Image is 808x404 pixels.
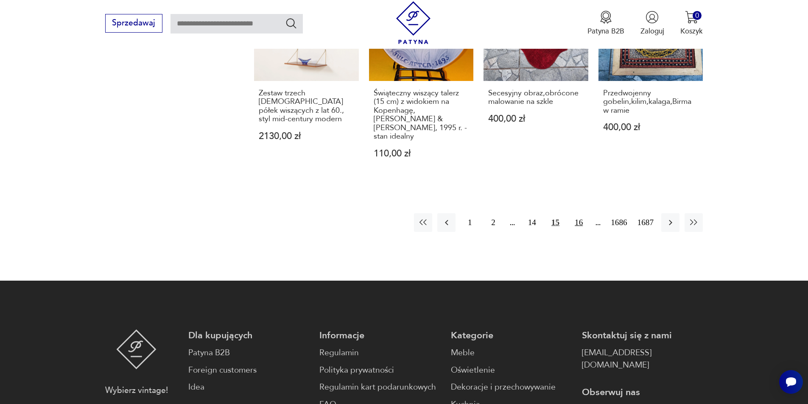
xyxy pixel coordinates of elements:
p: Kategorie [451,329,572,342]
p: Wybierz vintage! [105,384,168,397]
a: Ikona medaluPatyna B2B [587,11,624,36]
button: 2 [484,213,502,231]
p: 110,00 zł [374,149,469,158]
button: Szukaj [285,17,297,29]
iframe: Smartsupp widget button [779,370,803,394]
a: Idea [188,381,309,393]
img: Ikona medalu [599,11,612,24]
p: Informacje [319,329,440,342]
a: Oświetlenie [451,364,572,376]
button: 14 [523,213,541,231]
p: Obserwuj nas [582,386,703,398]
p: 400,00 zł [488,114,584,123]
a: Foreign customers [188,364,309,376]
button: 1 [461,213,479,231]
button: 1687 [635,213,656,231]
a: Dekoracje i przechowywanie [451,381,572,393]
a: Regulamin kart podarunkowych [319,381,440,393]
button: 15 [546,213,565,231]
p: Skontaktuj się z nami [582,329,703,342]
a: [EMAIL_ADDRESS][DOMAIN_NAME] [582,347,703,371]
p: Zaloguj [640,26,664,36]
button: Zaloguj [640,11,664,36]
p: Dla kupujących [188,329,309,342]
h3: Zestaw trzech [DEMOGRAPHIC_DATA] półek wiszących z lat 60., styl mid-century modern [259,89,354,124]
p: 2130,00 zł [259,132,354,141]
p: 400,00 zł [603,123,699,132]
button: 0Koszyk [680,11,703,36]
div: 0 [693,11,702,20]
button: Sprzedawaj [105,14,162,33]
h3: Przedwojenny gobelin,kilim,kalaga,Birma w ramie [603,89,699,115]
img: Ikonka użytkownika [646,11,659,24]
a: Meble [451,347,572,359]
a: Patyna B2B [188,347,309,359]
h3: Secesyjny obraz,obrócone malowanie na szkle [488,89,584,106]
img: Patyna - sklep z meblami i dekoracjami vintage [392,1,435,44]
button: Patyna B2B [587,11,624,36]
button: 16 [570,213,588,231]
a: Regulamin [319,347,440,359]
img: Ikona koszyka [685,11,698,24]
img: Patyna - sklep z meblami i dekoracjami vintage [116,329,157,369]
h3: Świąteczny wiszący talerz (15 cm) z widokiem na Kopenhagę, [PERSON_NAME] & [PERSON_NAME], 1995 r.... [374,89,469,141]
a: Sprzedawaj [105,20,162,27]
button: 1686 [608,213,629,231]
a: Polityka prywatności [319,364,440,376]
p: Patyna B2B [587,26,624,36]
p: Koszyk [680,26,703,36]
